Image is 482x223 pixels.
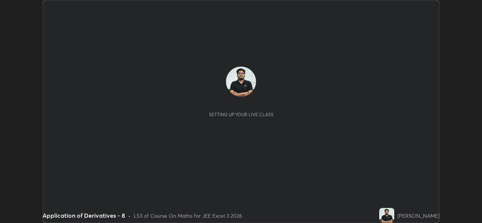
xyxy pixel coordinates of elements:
[43,211,125,220] div: Application of Derivatives - 8
[379,208,394,223] img: 2098fab6df0148f7b77d104cf44fdb37.jpg
[134,212,242,220] div: L53 of Course On Maths for JEE Excel 3 2026
[397,212,439,220] div: [PERSON_NAME]
[226,67,256,97] img: 2098fab6df0148f7b77d104cf44fdb37.jpg
[209,112,273,117] div: Setting up your live class
[128,212,131,220] div: •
